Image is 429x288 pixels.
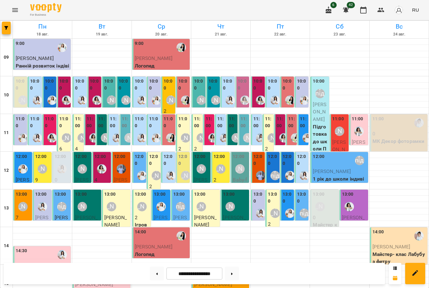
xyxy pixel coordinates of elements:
div: Юлія Масющенко [18,133,28,143]
label: 10:00 [16,78,26,91]
div: Каріна [300,171,309,180]
div: Анна підготовка до школи [300,209,309,218]
div: Аліна Арт [315,202,325,211]
img: Анна Білан [89,133,99,143]
div: Роксолана [176,43,186,52]
label: 14:30 [16,247,27,254]
div: Роксолана [291,133,300,143]
label: 12:00 [149,153,159,167]
img: Юлія Масющенко [137,171,147,180]
div: Юлія Масющенко [152,95,161,105]
label: 11:00 [352,116,363,122]
span: [PERSON_NAME] [104,215,127,228]
div: Каріна [166,171,176,180]
label: 10:00 [59,78,69,91]
img: Анна Білан [240,95,250,105]
label: 11:00 [229,116,236,129]
label: 10:00 [209,78,219,91]
label: 12:00 [164,153,174,167]
div: Наталя Гредасова [181,133,190,143]
p: 9 [35,176,50,184]
div: Аліна Арт [335,127,344,136]
div: Анастасія Фітнес [243,133,253,143]
label: 12:00 [55,153,66,160]
label: 11:00 [135,116,145,129]
span: [PERSON_NAME] [342,215,365,228]
span: [PERSON_NAME] [313,101,326,122]
label: 13:00 [268,191,278,204]
img: Каріна [33,95,42,105]
h6: Вт [73,22,130,31]
label: 11:00 [178,116,188,129]
h6: 21 авг. [192,31,249,37]
div: Анна підготовка до школи [270,171,280,180]
label: 13:00 [104,191,116,198]
button: Menu [8,3,23,18]
label: 10:00 [178,78,188,91]
div: Анна Білан [354,127,364,136]
div: Каріна [137,133,147,143]
label: 10:00 [238,78,248,91]
label: 11:00 [372,116,384,122]
div: Анна підготовка до школи [355,156,364,165]
label: 11:00 [149,116,159,129]
img: Юлія Масющенко [300,95,309,105]
img: avatar_s.png [394,6,403,14]
img: Юлія Масющенко [156,202,166,211]
span: For Business [30,13,62,17]
label: 13:00 [194,191,206,198]
img: Юлія Масющенко [152,133,161,143]
p: 4 [95,176,110,184]
img: Каріна [57,164,67,174]
label: 11:00 [75,116,82,129]
p: 2 [265,145,272,153]
span: [PERSON_NAME] [16,55,54,61]
p: 2 [164,107,174,115]
label: 10:00 [253,78,263,91]
label: 13:00 [283,191,293,204]
div: Іванна [414,231,424,241]
label: 11:00 [87,116,94,129]
img: Юлія Масющенко [285,209,295,218]
img: Каріна [112,133,122,143]
div: Роксолана [176,231,186,241]
img: Marco [256,171,265,180]
h6: Сб [311,22,368,31]
h6: Вс [371,22,428,31]
div: Наталя Гредасова [270,209,280,218]
img: Каріна [33,133,42,143]
label: 14:00 [372,229,384,236]
img: Роксолана [181,95,190,105]
div: Анна Білан [345,202,354,211]
label: 13:00 [223,191,235,198]
button: RU [410,4,421,16]
label: 10:00 [149,78,159,91]
label: 12:00 [214,153,225,160]
label: 10:00 [90,78,100,91]
img: Юлія Масющенко [302,133,312,143]
div: Наталя Гредасова [78,133,87,143]
p: Baby-fitness 3-5 - Baby Fitness 3-5 [233,176,248,220]
label: 13:00 [154,191,166,198]
img: Анна Білан [92,95,102,105]
label: 12:00 [268,153,278,167]
div: Наталя Гредасова [197,133,206,143]
h6: Чт [192,22,249,31]
p: Ігрова кімната [135,221,150,243]
h6: Ср [133,22,190,31]
label: 11:00 [164,116,174,129]
h6: 10 [4,92,9,99]
img: Анна Білан [256,95,265,105]
span: [PERSON_NAME] [313,168,351,174]
div: Анна Білан [62,95,71,105]
span: [PERSON_NAME] [194,177,208,198]
span: [PERSON_NAME] [173,215,187,235]
label: 13:00 [313,191,324,198]
img: Каріна [220,133,229,143]
span: [PERSON_NAME] [135,244,173,250]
